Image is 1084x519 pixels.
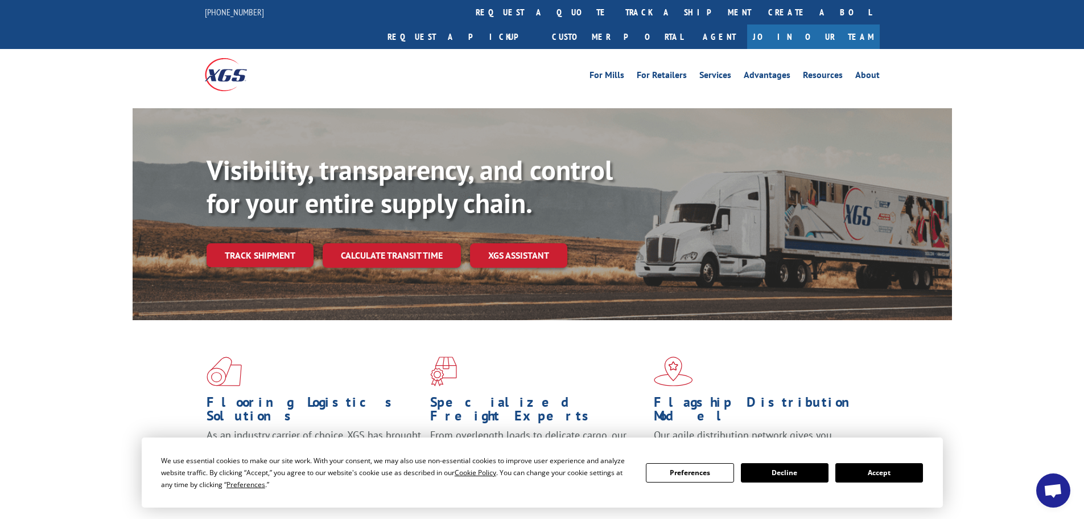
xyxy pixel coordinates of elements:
[646,463,733,483] button: Preferences
[470,243,567,268] a: XGS ASSISTANT
[637,71,687,83] a: For Retailers
[430,428,645,479] p: From overlength loads to delicate cargo, our experienced staff knows the best way to move your fr...
[430,357,457,386] img: xgs-icon-focused-on-flooring-red
[379,24,543,49] a: Request a pickup
[323,243,461,268] a: Calculate transit time
[747,24,880,49] a: Join Our Team
[654,428,863,455] span: Our agile distribution network gives you nationwide inventory management on demand.
[226,480,265,489] span: Preferences
[744,71,790,83] a: Advantages
[207,152,613,220] b: Visibility, transparency, and control for your entire supply chain.
[1036,473,1070,508] div: Open chat
[207,395,422,428] h1: Flooring Logistics Solutions
[803,71,843,83] a: Resources
[691,24,747,49] a: Agent
[207,428,421,469] span: As an industry carrier of choice, XGS has brought innovation and dedication to flooring logistics...
[654,357,693,386] img: xgs-icon-flagship-distribution-model-red
[654,395,869,428] h1: Flagship Distribution Model
[161,455,632,491] div: We use essential cookies to make our site work. With your consent, we may also use non-essential ...
[855,71,880,83] a: About
[207,357,242,386] img: xgs-icon-total-supply-chain-intelligence-red
[590,71,624,83] a: For Mills
[207,243,314,267] a: Track shipment
[430,395,645,428] h1: Specialized Freight Experts
[142,438,943,508] div: Cookie Consent Prompt
[205,6,264,18] a: [PHONE_NUMBER]
[543,24,691,49] a: Customer Portal
[455,468,496,477] span: Cookie Policy
[741,463,829,483] button: Decline
[699,71,731,83] a: Services
[835,463,923,483] button: Accept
